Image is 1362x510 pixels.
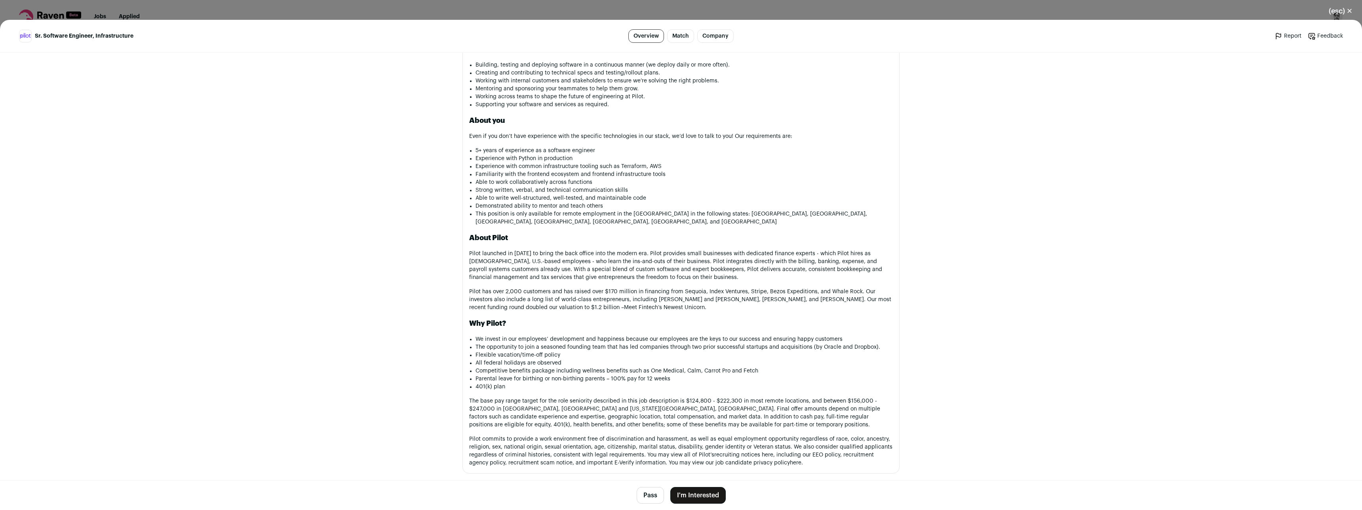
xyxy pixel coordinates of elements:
[469,397,893,429] p: The base pay range target for the role seniority described in this job description is $124,800 - ...
[476,383,893,391] li: 401(k) plan
[476,93,893,101] li: Working across teams to shape the future of engineering at Pilot.
[1308,32,1343,40] a: Feedback
[667,29,694,43] a: Match
[670,487,726,504] button: I'm Interested
[469,250,893,281] p: Pilot launched in [DATE] to bring the back office into the modern era. Pilot provides small busin...
[469,435,893,467] p: Pilot commits to provide a work environment free of discrimination and harassment, as well as equ...
[1274,32,1301,40] a: Report
[476,367,893,375] li: Competitive benefits package including wellness benefits such as One Medical, Calm, Carrot Pro an...
[476,61,893,69] li: Building, testing and deploying software in a continuous manner (we deploy daily or more often).
[476,77,893,85] li: Working with internal customers and stakeholders to ensure we’re solving the right problems.
[476,375,893,383] li: Parental leave for birthing or non-birthing parents – 100% pay for 12 weeks
[714,452,773,458] a: recruiting notices here
[624,305,705,310] a: Meet Fintech’s Newest Unicorn
[476,101,893,109] li: Supporting your software and services as required.
[19,30,31,42] img: 6795089edcf7b624d9c455d2b0670ab95e17a1d218b3c8696c12a1e40f1812ef.jpg
[476,186,893,194] li: Strong written, verbal, and technical communication skills
[476,85,893,93] li: Mentoring and sponsoring your teammates to help them grow.
[469,117,505,124] strong: About you
[469,320,506,327] strong: Why Pilot?
[469,288,893,311] p: Pilot has over 2,000 customers and has raised over $170 million in financing from Sequoia, Index ...
[476,194,893,202] li: Able to write well-structured, well-tested, and maintainable code
[476,155,893,162] li: Experience with Python in production
[476,343,893,351] li: The opportunity to join a seasoned founding team that has led companies through two prior success...
[469,132,893,140] p: Even if you don’t have experience with the specific technologies in our stack, we’d love to talk ...
[790,460,801,466] a: here
[476,147,893,155] li: 5+ years of experience as a software engineer
[476,351,893,359] li: Flexible vacation/time-off policy
[476,170,893,178] li: Familiarity with the frontend ecosystem and frontend infrastructure tools
[476,162,893,170] li: Experience with common infrastructure tooling such as Terraform, AWS
[476,202,893,210] li: Demonstrated ability to mentor and teach others
[35,32,133,40] span: Sr. Software Engineer, Infrastructure
[1319,2,1362,20] button: Close modal
[476,359,893,367] li: All federal holidays are observed
[628,29,664,43] a: Overview
[476,335,893,343] li: We invest in our employees’ development and happiness because our employees are the keys to our s...
[476,178,893,186] li: Able to work collaboratively across functions
[469,234,508,241] strong: About Pilot
[476,69,893,77] li: Creating and contributing to technical specs and testing/rollout plans.
[476,210,893,226] li: This position is only available for remote employment in the [GEOGRAPHIC_DATA] in the following s...
[637,487,664,504] button: Pass
[697,29,734,43] a: Company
